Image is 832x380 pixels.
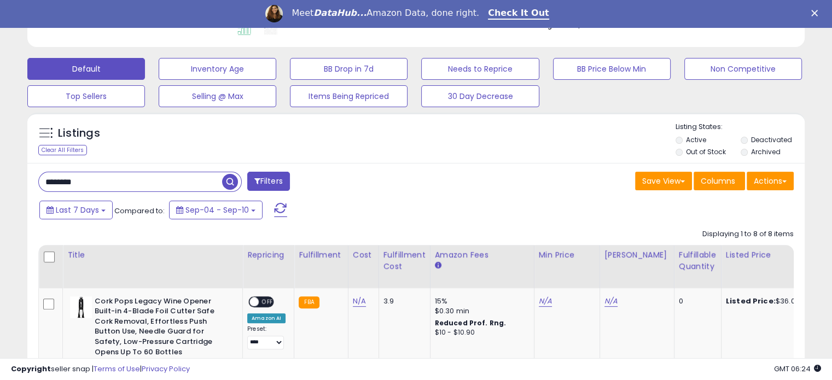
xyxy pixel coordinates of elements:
small: FBA [299,296,319,308]
button: Selling @ Max [159,85,276,107]
button: BB Drop in 7d [290,58,408,80]
a: N/A [539,296,552,307]
div: Displaying 1 to 8 of 8 items [702,229,794,239]
strong: Copyright [11,364,51,374]
b: Cork Pops Legacy Wine Opener Built-in 4-Blade Foil Cutter Safe Cork Removal, Effortless Push Butt... [95,296,228,360]
button: Sep-04 - Sep-10 [169,201,263,219]
b: Reduced Prof. Rng. [435,318,507,328]
img: Profile image for Georgie [265,5,283,22]
div: Min Price [539,249,595,261]
span: Last 7 Days [56,204,99,215]
button: Save View [635,172,692,190]
button: Last 7 Days [39,201,113,219]
img: 31Jt3ALfh0L._SL40_.jpg [70,296,92,318]
button: Non Competitive [684,58,802,80]
div: Fulfillable Quantity [679,249,717,272]
p: Listing States: [676,122,805,132]
button: 30 Day Decrease [421,85,539,107]
div: Fulfillment Cost [383,249,426,272]
div: 15% [435,296,526,306]
h5: Listings [58,126,100,141]
button: Top Sellers [27,85,145,107]
span: 2025-09-18 06:24 GMT [774,364,821,374]
div: Meet Amazon Data, done right. [292,8,479,19]
label: Archived [750,147,780,156]
div: Repricing [247,249,289,261]
div: 0 [679,296,713,306]
span: Columns [701,176,735,186]
div: [PERSON_NAME] [604,249,670,261]
label: Out of Stock [686,147,726,156]
a: Check It Out [488,8,549,20]
b: Short Term Storage Fees: [490,21,575,30]
b: Listed Price: [726,296,776,306]
div: Clear All Filters [38,145,87,155]
div: $10 - $10.90 [435,328,526,337]
div: Preset: [247,325,286,350]
button: Inventory Age [159,58,276,80]
div: Amazon Fees [435,249,530,261]
div: Amazon AI [247,313,286,323]
button: Items Being Repriced [290,85,408,107]
label: Deactivated [750,135,792,144]
a: N/A [353,296,366,307]
span: $0.00 [577,20,596,31]
span: OFF [259,297,276,306]
div: Close [811,10,822,16]
div: $0.30 min [435,306,526,316]
div: 3.9 [383,296,422,306]
button: BB Price Below Min [553,58,671,80]
a: Terms of Use [94,364,140,374]
div: Listed Price [726,249,821,261]
i: DataHub... [313,8,366,18]
button: Columns [694,172,745,190]
a: N/A [604,296,618,307]
div: $36.00 [726,296,817,306]
button: Actions [747,172,794,190]
button: Default [27,58,145,80]
small: Amazon Fees. [435,261,441,271]
span: Sep-04 - Sep-10 [185,204,249,215]
div: Fulfillment [299,249,343,261]
div: Title [67,249,238,261]
span: Compared to: [114,206,165,216]
div: seller snap | | [11,364,190,375]
a: Privacy Policy [142,364,190,374]
label: Active [686,135,706,144]
button: Needs to Reprice [421,58,539,80]
button: Filters [247,172,290,191]
div: Cost [353,249,374,261]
